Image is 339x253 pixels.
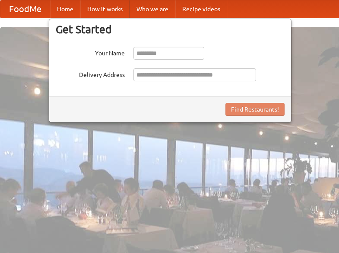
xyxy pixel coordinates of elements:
[56,23,285,36] h3: Get Started
[56,47,125,58] label: Your Name
[56,68,125,79] label: Delivery Address
[50,0,80,18] a: Home
[225,103,285,116] button: Find Restaurants!
[175,0,227,18] a: Recipe videos
[0,0,50,18] a: FoodMe
[130,0,175,18] a: Who we are
[80,0,130,18] a: How it works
